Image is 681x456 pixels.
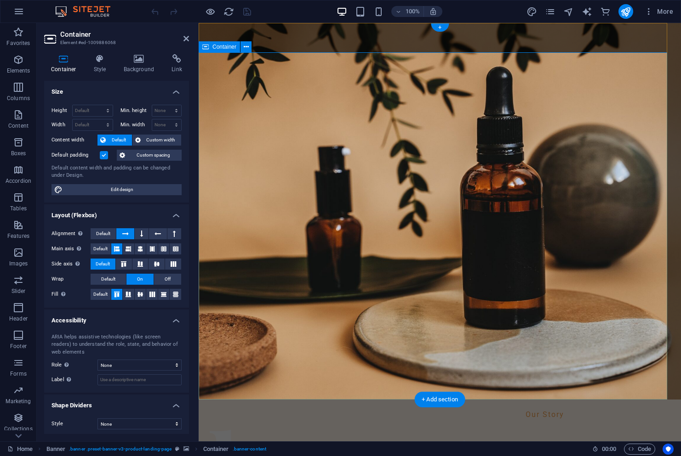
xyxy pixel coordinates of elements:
[6,398,31,405] p: Marketing
[7,444,33,455] a: Click to cancel selection. Double-click to open Pages
[97,374,182,385] input: Use a descriptive name
[154,274,181,285] button: Off
[7,67,30,74] p: Elements
[4,425,32,433] p: Collections
[429,7,437,16] i: On resize automatically adjust zoom level to fit chosen device.
[391,6,424,17] button: 100%
[563,6,574,17] i: Navigator
[7,232,29,240] p: Features
[618,4,633,19] button: publish
[563,6,574,17] button: navigator
[165,274,171,285] span: Off
[212,44,236,50] span: Container
[126,274,154,285] button: On
[120,122,152,127] label: Min. width
[52,374,97,385] label: Label
[545,6,556,17] button: pages
[628,444,651,455] span: Code
[203,444,229,455] span: Click to select. Double-click to edit
[132,135,182,146] button: Custom width
[91,243,111,254] button: Default
[53,6,122,17] img: Editor Logo
[65,184,179,195] span: Edit design
[431,23,449,32] div: +
[52,333,182,356] div: ARIA helps assistive technologies (like screen readers) to understand the role, state, and behavi...
[414,392,465,407] div: + Add section
[137,274,143,285] span: On
[44,54,87,73] h4: Container
[183,446,189,451] i: This element contains a background
[9,260,28,267] p: Images
[93,289,108,300] span: Default
[44,81,189,97] h4: Size
[52,150,100,161] label: Default padding
[52,164,182,180] div: Default content width and padding can be changed under Design.
[44,394,189,411] h4: Shape Dividers
[69,444,172,455] span: . banner .preset-banner-v3-product-landing-page
[44,204,189,221] h4: Layout (Flexbox)
[608,445,610,452] span: :
[641,4,677,19] button: More
[52,421,63,427] span: Style
[52,135,97,146] label: Content width
[87,54,117,73] h4: Style
[624,444,655,455] button: Code
[96,259,110,270] span: Default
[165,54,189,73] h4: Link
[545,6,555,17] i: Pages (Ctrl+Alt+S)
[223,6,234,17] button: reload
[91,228,116,239] button: Default
[582,6,592,17] i: AI Writer
[405,6,420,17] h6: 100%
[175,446,179,451] i: This element is a customizable preset
[11,287,26,295] p: Slider
[52,243,91,254] label: Main axis
[10,343,27,350] p: Footer
[109,135,129,146] span: Default
[600,6,611,17] i: Commerce
[46,444,66,455] span: Click to select. Double-click to edit
[526,6,537,17] i: Design (Ctrl+Alt+Y)
[120,108,152,113] label: Min. height
[592,444,617,455] h6: Session time
[96,228,110,239] span: Default
[233,444,266,455] span: . banner-content
[91,289,111,300] button: Default
[93,243,108,254] span: Default
[60,39,171,47] h3: Element #ed-1009886068
[6,177,31,185] p: Accordion
[52,122,72,127] label: Width
[7,95,30,102] p: Columns
[60,30,189,39] h2: Container
[143,135,179,146] span: Custom width
[52,289,91,300] label: Fill
[644,7,673,16] span: More
[223,6,234,17] i: Reload page
[663,444,674,455] button: Usercentrics
[8,122,29,129] p: Content
[52,259,91,270] label: Side axis
[44,310,189,326] h4: Accessibility
[11,150,26,157] p: Boxes
[52,108,72,113] label: Height
[602,444,616,455] span: 00 00
[10,205,27,212] p: Tables
[128,150,179,161] span: Custom spacing
[97,135,132,146] button: Default
[46,444,266,455] nav: breadcrumb
[600,6,611,17] button: commerce
[117,54,165,73] h4: Background
[52,274,91,285] label: Wrap
[582,6,593,17] button: text_generator
[91,259,115,270] button: Default
[101,274,115,285] span: Default
[91,274,126,285] button: Default
[10,370,27,377] p: Forms
[526,6,538,17] button: design
[6,39,30,47] p: Favorites
[620,6,631,17] i: Publish
[9,315,28,322] p: Header
[117,150,182,161] button: Custom spacing
[52,184,182,195] button: Edit design
[52,360,71,371] span: Role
